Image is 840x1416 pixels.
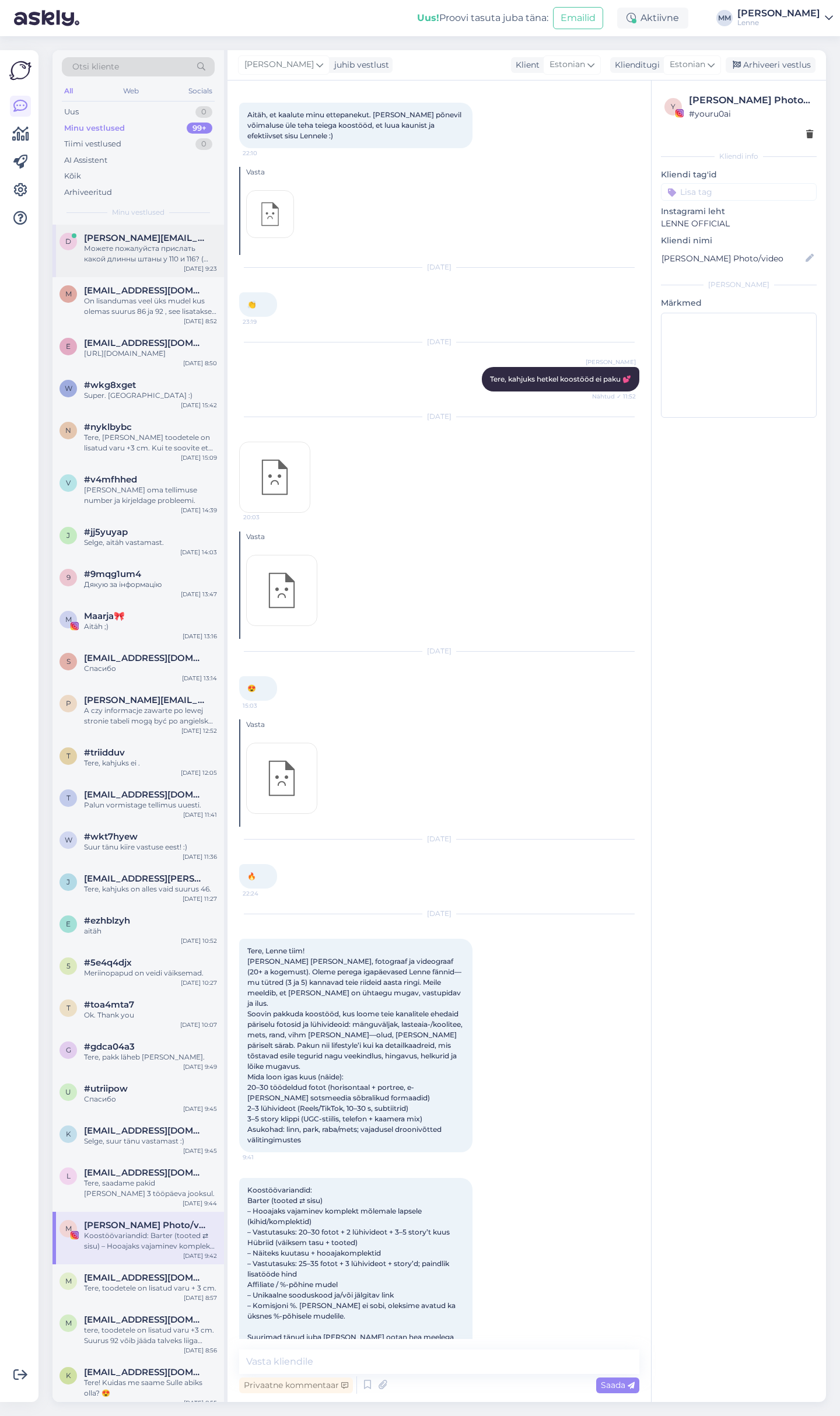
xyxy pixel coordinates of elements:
[661,151,817,162] div: Kliendi info
[84,474,137,485] span: #v4mfhhed
[84,1178,217,1199] div: Tere, saadame pakid [PERSON_NAME] 3 tööpäeva jooksul.
[183,1199,217,1208] div: [DATE] 9:44
[586,358,636,366] span: [PERSON_NAME]
[181,453,217,462] div: [DATE] 15:09
[66,699,71,708] span: p
[84,527,128,537] span: #jj5yuyap
[64,138,121,150] div: Tiimi vestlused
[661,297,817,309] p: Märkmed
[511,59,540,71] div: Klient
[65,615,72,624] span: M
[689,107,813,120] div: # youru0ai
[661,205,817,218] p: Instagrami leht
[84,296,217,317] div: On lisandumas veel üks mudel kus olemas suurus 86 ja 92 , see lisatakse e-poodi kohe kui vallmis ...
[84,1283,217,1293] div: Tere, toodetele on lisatud varu + 3 cm.
[182,674,217,683] div: [DATE] 13:14
[184,1346,217,1355] div: [DATE] 8:56
[65,1277,72,1285] span: m
[84,348,217,359] div: [URL][DOMAIN_NAME]
[72,61,119,73] span: Otsi kliente
[84,1367,205,1377] span: katlinsi@gmail.com
[66,342,71,351] span: e
[66,1130,71,1138] span: k
[84,380,136,390] span: #wkg8xget
[9,60,32,82] img: Askly Logo
[65,835,72,844] span: w
[247,684,256,693] span: 😍
[66,1172,71,1180] span: l
[239,262,639,272] div: [DATE]
[84,1272,205,1283] span: maiken.nompere@gmail.com
[65,426,71,435] span: n
[183,1146,217,1155] div: [DATE] 9:45
[84,1220,205,1230] span: Magnus Heinmets Photo/video
[65,237,71,246] span: d
[417,12,439,23] b: Uus!
[243,149,286,158] span: 22:10
[330,59,389,71] div: juhib vestlust
[246,167,639,177] div: Vasta
[244,58,314,71] span: [PERSON_NAME]
[239,834,639,844] div: [DATE]
[726,57,815,73] div: Arhiveeri vestlus
[247,872,256,880] span: 🔥
[66,573,71,582] span: 9
[66,919,71,928] span: e
[247,110,463,140] span: Aitäh, et kaalute minu ettepanekut. [PERSON_NAME] põnevil võimaluse üle teha teiega koostööd, et ...
[84,1136,217,1146] div: Selge, suur tänu vastamast :)
[247,300,256,309] span: 👏
[195,106,212,118] div: 0
[84,390,217,401] div: Super. [GEOGRAPHIC_DATA] :)
[84,485,217,506] div: [PERSON_NAME] oma tellimuse number ja kirjeldage probleemi.
[84,1325,217,1346] div: tere, toodetele on lisatud varu +3 cm. Suurus 92 võib jääda talveks liiga [PERSON_NAME] päris tal...
[84,884,217,894] div: Tere, kahjuks on alles vaid suurus 46.
[84,1041,135,1052] span: #gdca04a3
[84,537,217,548] div: Selge, aitäh vastamast.
[84,999,134,1010] span: #toa4mta7
[243,317,286,326] span: 23:19
[66,793,71,802] span: t
[84,285,205,296] span: madara.vugule@gmail.com
[187,123,212,134] div: 99+
[601,1380,635,1390] span: Saada
[84,243,217,264] div: Можете пожалуйста прислать какой длинны штаны у 110 и 116? ( осенний -весенний комплект)
[121,83,141,99] div: Web
[84,873,205,884] span: julija@klase.eu
[66,478,71,487] span: v
[181,590,217,599] div: [DATE] 13:47
[661,235,817,247] p: Kliendi nimi
[243,701,286,710] span: 15:03
[84,621,217,632] div: Aitäh ;)
[84,432,217,453] div: Tere, [PERSON_NAME] toodetele on lisatud varu +3 cm. Kui te soovite et jope [PERSON_NAME] , soovi...
[183,1104,217,1113] div: [DATE] 9:45
[84,422,132,432] span: #nyklbybc
[66,962,71,970] span: 5
[243,513,287,522] span: 20:03
[737,9,820,18] div: [PERSON_NAME]
[553,7,603,29] button: Emailid
[661,169,817,181] p: Kliendi tag'id
[84,1052,217,1062] div: Tere, pakk läheb [PERSON_NAME].
[247,1186,457,1352] span: Koostöövariandid: Barter (tooted ⇄ sisu) – Hooajaks vajaminev komplekt mõlemale lapsele (kihid/ko...
[84,705,217,726] div: A czy informacje zawarte po lewej stronie tabeli mogą być po angielsku/ polsku?
[689,93,813,107] div: [PERSON_NAME] Photo/video
[246,532,639,542] div: Vasta
[183,894,217,903] div: [DATE] 11:27
[617,8,688,29] div: Aktiivne
[84,915,130,926] span: #ezhblzyh
[737,9,833,27] a: [PERSON_NAME]Lenne
[84,957,132,968] span: #5e4q4djx
[84,968,217,978] div: Meriinopapud on veidi väiksemad.
[84,1167,205,1178] span: lilinoviko@ukr.net
[246,719,639,730] div: Vasta
[239,411,639,422] div: [DATE]
[112,207,164,218] span: Minu vestlused
[184,264,217,273] div: [DATE] 9:23
[66,1371,71,1380] span: k
[737,18,820,27] div: Lenne
[239,908,639,919] div: [DATE]
[84,1094,217,1104] div: Спасибо
[84,579,217,590] div: Дякую за інформацію
[84,800,217,810] div: Palun vormistage tellimus uuesti.
[84,1125,205,1136] span: kerlik.lige@gmail.com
